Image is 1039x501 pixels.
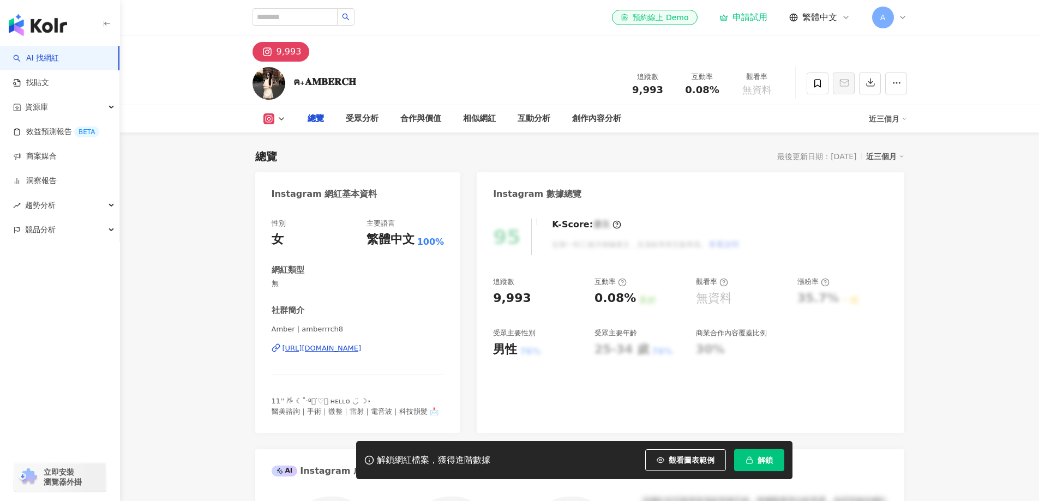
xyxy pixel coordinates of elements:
a: 洞察報告 [13,176,57,186]
span: 11'' 𐂂 ☾˚‧º𖠚ᐝ♡⃝ ʜᴇʟʟᴏ ◡̈ ☽⋆ 醫美諮詢｜手術｜微整｜雷射｜電音波｜科技韻髮 📩 [272,397,439,415]
a: 商案媒合 [13,151,57,162]
div: 商業合作內容覆蓋比例 [696,328,767,338]
div: 近三個月 [869,110,907,128]
div: Instagram 數據總覽 [493,188,581,200]
a: searchAI 找網紅 [13,53,59,64]
span: rise [13,202,21,209]
span: 100% [417,236,444,248]
div: ฅ₊𝐀𝐌𝐁𝐄𝐑𝐂𝐇 [293,75,357,88]
div: 總覽 [308,112,324,125]
div: 受眾主要年齡 [594,328,637,338]
div: 創作內容分析 [572,112,621,125]
div: 9,993 [277,44,302,59]
span: A [880,11,886,23]
span: 立即安裝 瀏覽器外掛 [44,467,82,487]
div: Instagram 網紅基本資料 [272,188,377,200]
a: 找貼文 [13,77,49,88]
span: 資源庫 [25,95,48,119]
div: 解鎖網紅檔案，獲得進階數據 [377,455,490,466]
button: 9,993 [253,42,310,62]
button: 解鎖 [734,449,784,471]
div: 互動率 [682,71,723,82]
div: 繁體中文 [367,231,415,248]
img: chrome extension [17,468,39,486]
a: 預約線上 Demo [612,10,697,25]
a: [URL][DOMAIN_NAME] [272,343,445,353]
div: 網紅類型 [272,264,304,276]
span: 0.08% [685,84,719,95]
img: logo [9,14,67,36]
span: 趨勢分析 [25,193,56,218]
span: 9,993 [632,84,663,95]
div: 互動分析 [518,112,550,125]
div: 近三個月 [866,149,904,164]
a: 申請試用 [719,12,767,23]
div: 漲粉率 [797,277,830,287]
a: 效益預測報告BETA [13,126,99,137]
div: 0.08% [594,290,636,307]
div: [URL][DOMAIN_NAME] [283,343,362,353]
div: 相似網紅 [463,112,496,125]
div: 最後更新日期：[DATE] [777,152,856,161]
div: 觀看率 [696,277,728,287]
span: 解鎖 [758,456,773,464]
span: search [342,13,350,21]
div: K-Score : [552,219,621,231]
div: 總覽 [255,149,277,164]
div: 男性 [493,341,517,358]
div: 互動率 [594,277,627,287]
span: Amber | amberrrch8 [272,324,445,334]
span: 無資料 [742,84,772,95]
img: KOL Avatar [253,67,285,100]
div: 社群簡介 [272,305,304,316]
span: 觀看圖表範例 [669,456,714,464]
div: 追蹤數 [493,277,514,287]
div: 9,993 [493,290,531,307]
div: 無資料 [696,290,732,307]
div: 主要語言 [367,219,395,228]
div: 受眾分析 [346,112,379,125]
span: 無 [272,279,445,288]
span: 競品分析 [25,218,56,242]
a: chrome extension立即安裝 瀏覽器外掛 [14,462,106,492]
div: 合作與價值 [400,112,441,125]
button: 觀看圖表範例 [645,449,726,471]
div: 受眾主要性別 [493,328,536,338]
div: 女 [272,231,284,248]
div: 追蹤數 [627,71,669,82]
span: 繁體中文 [802,11,837,23]
div: 性別 [272,219,286,228]
div: 觀看率 [736,71,778,82]
div: 預約線上 Demo [621,12,688,23]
